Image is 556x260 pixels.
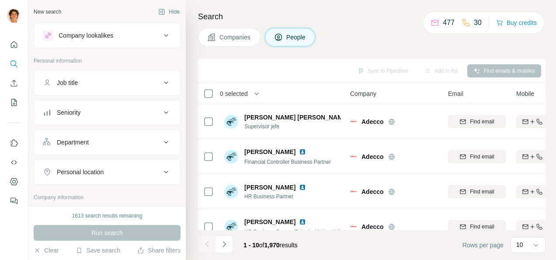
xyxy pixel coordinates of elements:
span: Adecco [361,152,384,161]
button: Clear [34,246,59,255]
span: Rows per page [462,241,504,249]
span: 1 - 10 [243,242,259,249]
button: Find email [448,185,506,198]
h4: Search [198,11,546,23]
button: Feedback [7,193,21,209]
img: LinkedIn logo [299,148,306,155]
img: Logo of Adecco [350,189,357,194]
button: Personal location [34,162,180,183]
span: 1,970 [264,242,280,249]
span: Adecco [361,117,384,126]
button: Dashboard [7,174,21,190]
img: Avatar [224,150,238,164]
div: Job title [57,78,78,87]
img: Avatar [224,220,238,234]
span: HR Business Partner [244,193,309,200]
button: Job title [34,72,180,93]
button: Hide [152,5,186,18]
span: [PERSON_NAME] [PERSON_NAME] [244,113,349,122]
span: Find email [470,223,494,231]
span: results [243,242,298,249]
span: Find email [470,118,494,126]
span: Find email [470,153,494,161]
button: Save search [76,246,120,255]
div: Seniority [57,108,80,117]
p: Personal information [34,57,181,65]
span: Companies [219,33,251,42]
span: 0 selected [220,89,248,98]
span: [PERSON_NAME] [244,148,295,156]
button: Search [7,56,21,72]
img: LinkedIn logo [299,218,306,225]
button: Department [34,132,180,153]
span: Find email [470,188,494,196]
p: 30 [474,18,482,28]
span: Company [350,89,376,98]
img: Avatar [224,185,238,199]
button: Company lookalikes [34,25,180,46]
div: Company lookalikes [59,31,113,40]
img: Avatar [7,9,21,23]
div: Personal location [57,168,104,176]
button: Use Surfe API [7,155,21,170]
button: Quick start [7,37,21,53]
span: [PERSON_NAME] [244,183,295,192]
span: of [259,242,264,249]
span: Financial Controller Business Partner [244,159,331,165]
span: Mobile [516,89,534,98]
div: 1613 search results remaining [72,212,142,220]
img: Avatar [224,115,238,129]
span: [PERSON_NAME] [244,218,295,226]
button: Seniority [34,102,180,123]
span: Email [448,89,463,98]
div: Department [57,138,89,147]
span: People [286,33,306,42]
button: Find email [448,150,506,163]
button: Share filters [137,246,181,255]
img: Logo of Adecco [350,119,357,124]
button: Use Surfe on LinkedIn [7,135,21,151]
button: Navigate to next page [215,235,233,253]
img: Logo of Adecco [350,154,357,159]
button: Buy credits [496,17,537,29]
p: Company information [34,193,181,201]
p: 477 [443,18,455,28]
span: Adecco [361,222,384,231]
span: Supervisor jefe [244,123,341,130]
button: Find email [448,220,506,233]
button: Enrich CSV [7,75,21,91]
button: Find email [448,115,506,128]
span: HR Business Partner/Relazioni Industriali [244,229,340,235]
span: Adecco [361,187,384,196]
img: Logo of Adecco [350,224,357,229]
p: 10 [516,240,523,249]
div: New search [34,8,61,16]
button: My lists [7,95,21,110]
img: LinkedIn logo [299,184,306,191]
